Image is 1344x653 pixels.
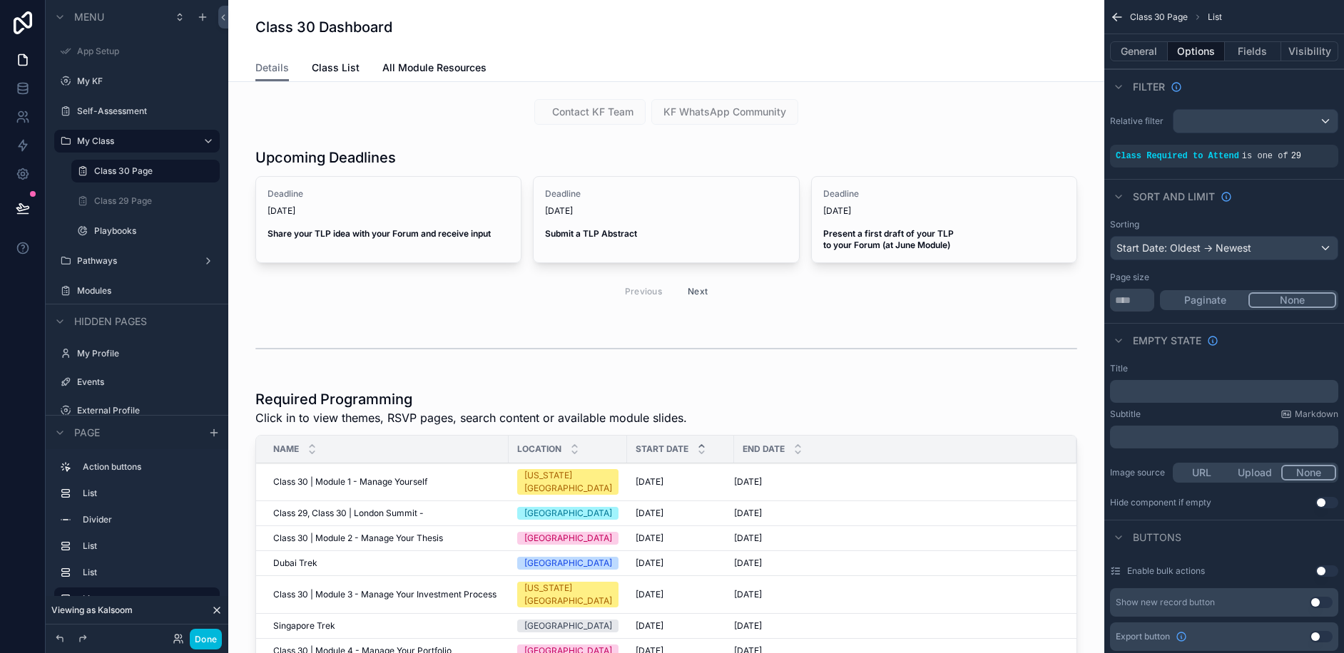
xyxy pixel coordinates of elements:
[1281,465,1336,480] button: None
[743,443,785,455] span: End Date
[255,61,289,75] span: Details
[74,10,104,24] span: Menu
[83,593,208,605] label: List
[636,443,688,455] span: Start Date
[1291,151,1301,161] span: 29
[1248,292,1336,308] button: None
[1111,237,1338,259] div: Start Date: Oldest -> Newest
[1110,236,1338,260] button: Start Date: Oldest -> Newest
[1228,465,1282,480] button: Upload
[1110,219,1139,230] label: Sorting
[1110,426,1338,448] div: scrollable content
[1127,565,1205,577] label: Enable bulk actions
[46,449,228,624] div: scrollable content
[77,135,191,147] label: My Class
[94,225,211,237] label: Playbooks
[83,540,208,552] label: List
[312,55,360,83] a: Class List
[1110,115,1167,127] label: Relative filter
[77,255,191,267] label: Pathways
[77,46,211,57] label: App Setup
[1295,408,1338,420] span: Markdown
[77,405,211,416] label: External Profile
[77,376,211,388] label: Events
[312,61,360,75] span: Class List
[1110,408,1141,420] label: Subtitle
[517,443,561,455] span: Location
[1133,334,1201,348] span: Empty state
[1130,11,1188,23] span: Class 30 Page
[1110,380,1338,403] div: scrollable content
[83,567,208,578] label: List
[51,605,133,616] span: Viewing as Kalsoom
[273,443,299,455] span: Name
[1281,408,1338,420] a: Markdown
[190,629,222,649] button: Done
[1110,497,1211,508] div: Hide component if empty
[1110,363,1128,374] label: Title
[74,426,100,440] span: Page
[1162,292,1248,308] button: Paginate
[1208,11,1222,23] span: List
[1110,41,1168,61] button: General
[382,55,487,83] a: All Module Resources
[1110,467,1167,478] label: Image source
[382,61,487,75] span: All Module Resources
[1133,80,1165,94] span: Filter
[83,514,208,525] label: Divider
[77,76,211,87] label: My KF
[1110,272,1149,283] label: Page size
[1175,465,1228,480] button: URL
[1133,530,1181,545] span: Buttons
[1116,151,1239,161] span: Class Required to Attend
[94,165,211,177] label: Class 30 Page
[94,195,211,207] label: Class 29 Page
[1242,151,1288,161] span: is one of
[255,55,289,82] a: Details
[1168,41,1225,61] button: Options
[1281,41,1338,61] button: Visibility
[83,461,208,473] label: Action buttons
[255,17,392,37] h1: Class 30 Dashboard
[77,348,211,359] label: My Profile
[1116,597,1215,608] div: Show new record button
[83,488,208,499] label: List
[74,314,147,329] span: Hidden pages
[77,106,211,117] label: Self-Assessment
[1133,190,1215,204] span: Sort And Limit
[77,285,211,297] label: Modules
[1225,41,1282,61] button: Fields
